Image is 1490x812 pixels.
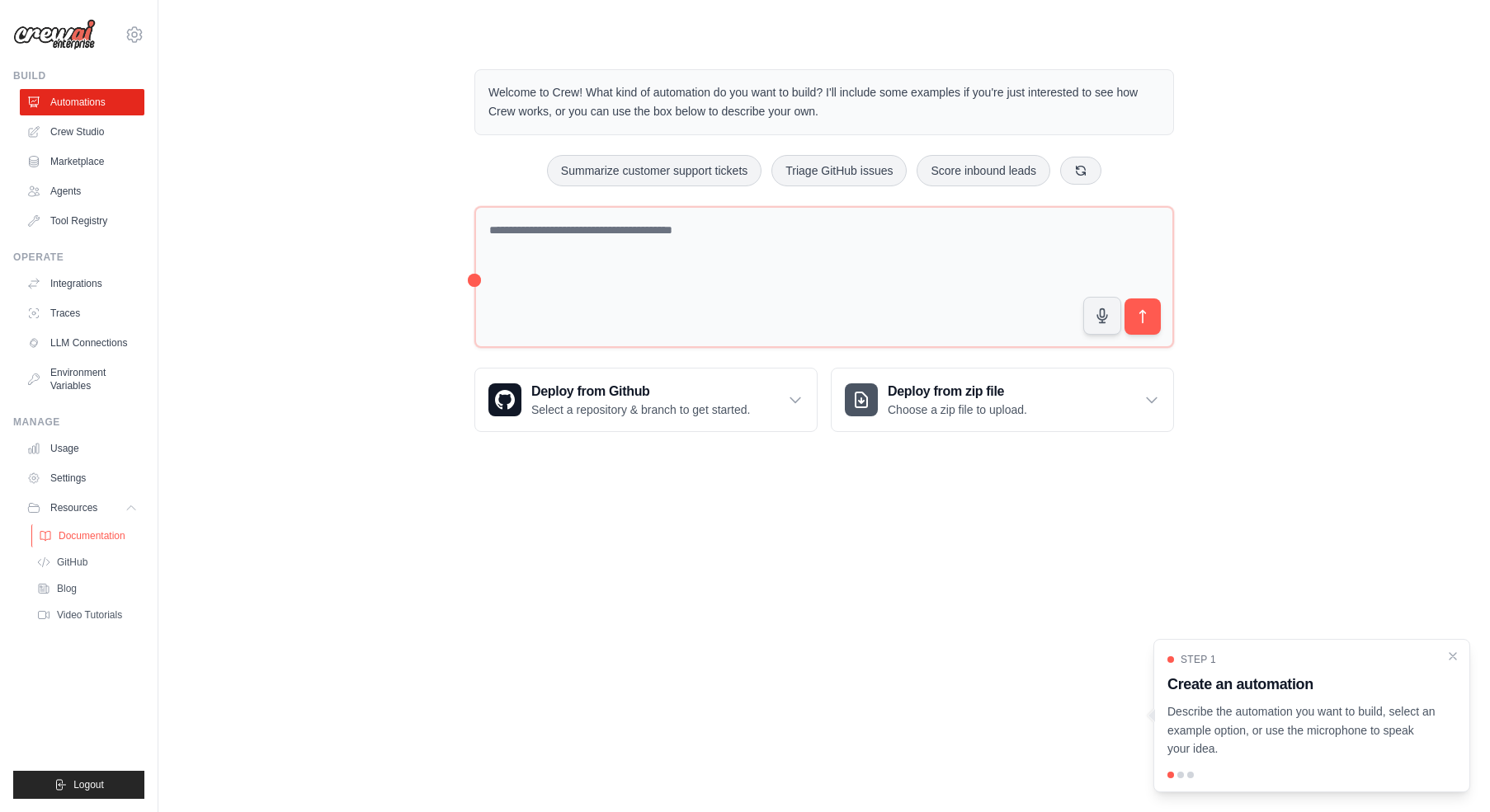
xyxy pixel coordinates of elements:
[917,155,1050,186] button: Score inbound leads
[1407,733,1490,812] div: 채팅 위젯
[771,155,907,186] button: Triage GitHub issues
[1167,673,1436,696] h3: Create an automation
[20,148,144,175] a: Marketplace
[31,524,146,547] a: Documentation
[30,603,144,627] a: Video Tutorials
[20,208,144,234] a: Tool Registry
[13,415,144,429] div: Manage
[888,401,1027,418] p: Choose a zip file to upload.
[13,69,144,82] div: Build
[20,178,144,204] a: Agents
[20,119,144,145] a: Crew Studio
[1407,733,1490,812] iframe: Chat Widget
[57,556,87,569] span: GitHub
[13,771,144,799] button: Logout
[488,83,1160,121] p: Welcome to Crew! What kind of automation do you want to build? I'll include some examples if you'...
[20,330,144,356] a: LLM Connections
[30,577,144,600] a: Blog
[531,382,750,401] h3: Deploy from Github
[30,551,144,574] a: GitHub
[1181,653,1216,666] span: Step 1
[20,89,144,115] a: Automations
[13,19,96,50] img: Logo
[1167,702,1436,758] p: Describe the automation you want to build, select an example option, or use the microphone to spe...
[73,778,104,791] span: Logout
[50,501,97,514] span: Resources
[888,382,1027,401] h3: Deploy from zip file
[13,251,144,264] div: Operate
[547,155,762,186] button: Summarize customer support tickets
[57,608,122,622] span: Video Tutorials
[531,401,750,418] p: Select a repository & branch to get started.
[20,465,144,491] a: Settings
[1446,650,1459,663] button: Close walkthrough
[20,300,144,326] a: Traces
[59,529,125,542] span: Documentation
[20,359,144,399] a: Environment Variables
[20,435,144,462] a: Usage
[20,495,144,521] button: Resources
[57,582,77,595] span: Blog
[20,270,144,297] a: Integrations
